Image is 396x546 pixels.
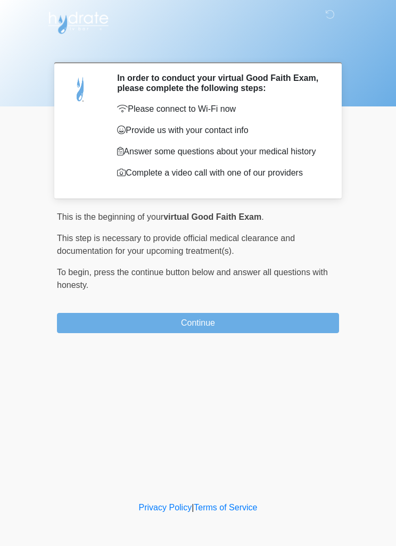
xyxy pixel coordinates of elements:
h1: ‎ ‎ ‎ [49,38,347,58]
img: Agent Avatar [65,73,97,105]
img: Hydrate IV Bar - Scottsdale Logo [46,8,110,35]
button: Continue [57,313,339,333]
span: . [261,212,263,221]
a: Terms of Service [194,503,257,512]
p: Answer some questions about your medical history [117,145,323,158]
span: To begin, [57,268,94,277]
h2: In order to conduct your virtual Good Faith Exam, please complete the following steps: [117,73,323,93]
p: Please connect to Wi-Fi now [117,103,323,115]
p: Complete a video call with one of our providers [117,167,323,179]
a: Privacy Policy [139,503,192,512]
span: This is the beginning of your [57,212,163,221]
a: | [192,503,194,512]
strong: virtual Good Faith Exam [163,212,261,221]
p: Provide us with your contact info [117,124,323,137]
span: This step is necessary to provide official medical clearance and documentation for your upcoming ... [57,234,295,255]
span: press the continue button below and answer all questions with honesty. [57,268,328,289]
